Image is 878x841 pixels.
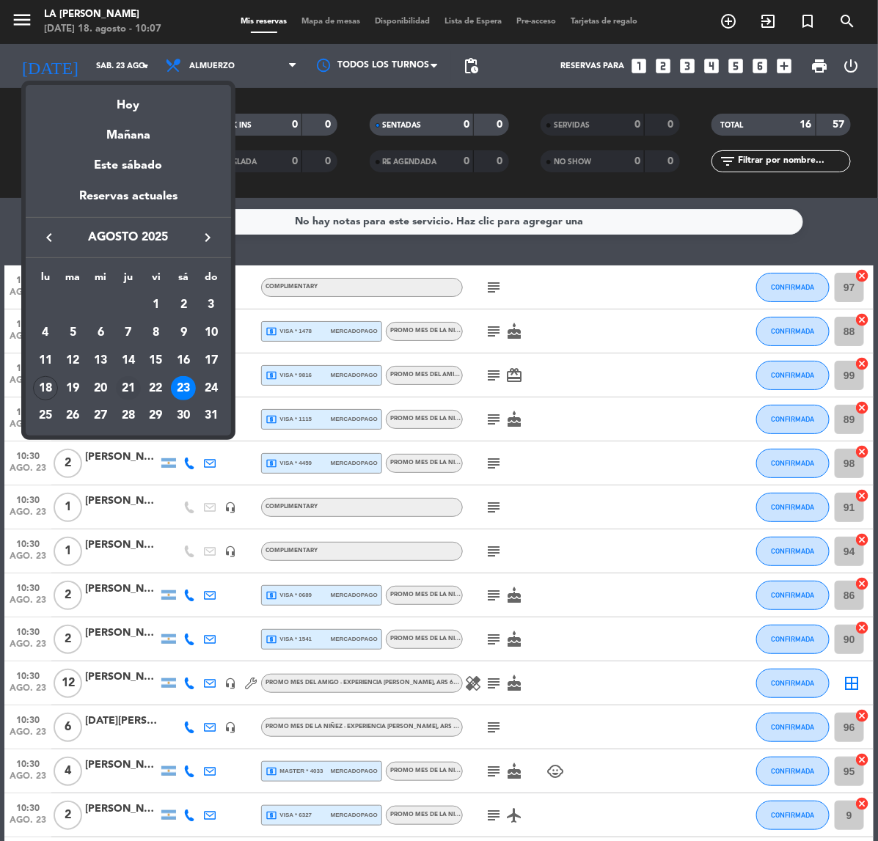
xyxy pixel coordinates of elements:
td: 17 de agosto de 2025 [197,347,225,375]
td: 14 de agosto de 2025 [114,347,142,375]
th: domingo [197,269,225,292]
div: 21 [116,376,141,401]
div: 19 [61,376,86,401]
td: 25 de agosto de 2025 [32,402,59,430]
th: miércoles [87,269,114,292]
td: 8 de agosto de 2025 [142,319,170,347]
div: Reservas actuales [26,187,231,217]
div: 10 [199,320,224,345]
td: 18 de agosto de 2025 [32,375,59,403]
td: 29 de agosto de 2025 [142,402,170,430]
div: 6 [88,320,113,345]
div: 24 [199,376,224,401]
div: Hoy [26,85,231,115]
div: 2 [171,293,196,318]
div: 9 [171,320,196,345]
td: 26 de agosto de 2025 [59,402,87,430]
td: 19 de agosto de 2025 [59,375,87,403]
td: 1 de agosto de 2025 [142,292,170,320]
td: 7 de agosto de 2025 [114,319,142,347]
div: 26 [61,403,86,428]
div: 8 [144,320,169,345]
div: 16 [171,348,196,373]
div: 1 [144,293,169,318]
td: 15 de agosto de 2025 [142,347,170,375]
i: keyboard_arrow_left [40,229,58,246]
div: Este sábado [26,145,231,186]
div: 3 [199,293,224,318]
td: 4 de agosto de 2025 [32,319,59,347]
div: 5 [61,320,86,345]
td: 20 de agosto de 2025 [87,375,114,403]
th: jueves [114,269,142,292]
td: 28 de agosto de 2025 [114,402,142,430]
div: 22 [144,376,169,401]
button: keyboard_arrow_right [194,228,221,247]
th: viernes [142,269,170,292]
div: 12 [61,348,86,373]
td: 21 de agosto de 2025 [114,375,142,403]
div: 15 [144,348,169,373]
i: keyboard_arrow_right [199,229,216,246]
div: 25 [33,403,58,428]
td: 30 de agosto de 2025 [169,402,197,430]
td: 27 de agosto de 2025 [87,402,114,430]
td: 22 de agosto de 2025 [142,375,170,403]
td: 3 de agosto de 2025 [197,292,225,320]
div: 28 [116,403,141,428]
div: 23 [171,376,196,401]
th: sábado [169,269,197,292]
div: 18 [33,376,58,401]
th: lunes [32,269,59,292]
div: 4 [33,320,58,345]
td: 2 de agosto de 2025 [169,292,197,320]
div: 17 [199,348,224,373]
td: 10 de agosto de 2025 [197,319,225,347]
td: 24 de agosto de 2025 [197,375,225,403]
span: agosto 2025 [62,228,194,247]
div: 14 [116,348,141,373]
button: keyboard_arrow_left [36,228,62,247]
td: AGO. [32,292,142,320]
div: 11 [33,348,58,373]
div: 29 [144,403,169,428]
td: 16 de agosto de 2025 [169,347,197,375]
div: 20 [88,376,113,401]
td: 12 de agosto de 2025 [59,347,87,375]
td: 6 de agosto de 2025 [87,319,114,347]
td: 23 de agosto de 2025 [169,375,197,403]
td: 31 de agosto de 2025 [197,402,225,430]
div: 13 [88,348,113,373]
div: Mañana [26,115,231,145]
div: 30 [171,403,196,428]
td: 9 de agosto de 2025 [169,319,197,347]
th: martes [59,269,87,292]
div: 27 [88,403,113,428]
div: 7 [116,320,141,345]
td: 11 de agosto de 2025 [32,347,59,375]
td: 5 de agosto de 2025 [59,319,87,347]
td: 13 de agosto de 2025 [87,347,114,375]
div: 31 [199,403,224,428]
